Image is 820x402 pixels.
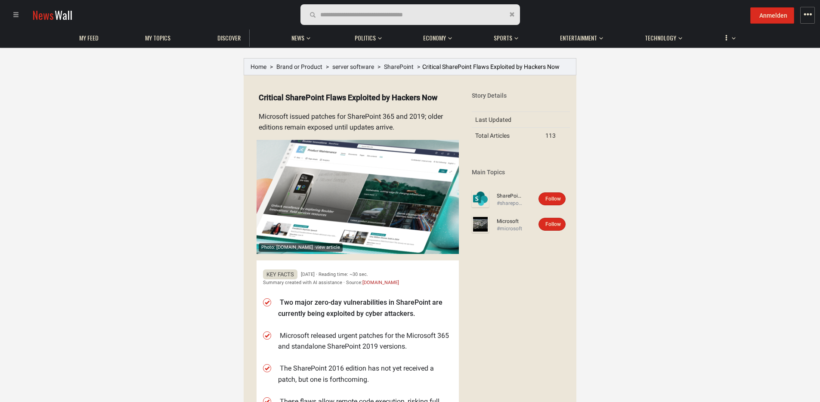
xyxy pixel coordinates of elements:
button: Sports [489,26,518,46]
span: My topics [145,34,170,42]
span: Technology [645,34,676,42]
a: Technology [641,30,681,46]
button: Politics [350,26,382,46]
a: SharePoint [497,192,523,200]
a: Entertainment [556,30,601,46]
a: Politics [350,30,380,46]
div: Photo: [DOMAIN_NAME] · [259,243,343,251]
a: Sports [489,30,517,46]
a: Photo: [DOMAIN_NAME] ·view article [257,140,459,254]
button: Entertainment [556,26,603,46]
span: News [32,7,54,23]
img: Profile picture of Microsoft [472,216,489,233]
span: Sports [494,34,512,42]
td: Total Articles [472,128,542,144]
a: News [287,30,309,46]
span: Politics [355,34,376,42]
div: Main Topics [472,168,570,176]
li: Microsoft released urgent patches for the Microsoft 365 and standalone SharePoint 2019 versions. [278,330,452,352]
span: view article [316,244,340,250]
div: #sharepoint [497,200,523,207]
a: Economy [419,30,450,46]
span: Critical SharePoint Flaws Exploited by Hackers Now [422,63,560,70]
button: News [287,26,313,46]
span: Key Facts [263,269,297,279]
span: Follow [545,196,561,202]
a: Microsoft [497,218,523,225]
a: SharePoint [384,63,414,70]
a: server software [332,63,374,70]
li: Two major zero-day vulnerabilities in SharePoint are currently being exploited by cyber attackers. [278,297,452,319]
button: Technology [641,26,682,46]
li: The SharePoint 2016 edition has not yet received a patch, but one is forthcoming. [278,363,452,385]
span: News [291,34,304,42]
td: 113 [542,128,570,144]
span: My Feed [79,34,99,42]
span: Economy [423,34,446,42]
div: #microsoft [497,225,523,232]
img: Profile picture of SharePoint [472,190,489,207]
td: Last Updated [472,112,542,128]
a: NewsWall [32,7,72,23]
span: Entertainment [560,34,597,42]
div: [DATE] · Reading time: ~30 sec. Summary created with AI assistance · Source: [263,270,452,287]
span: Discover [217,34,241,42]
span: Anmelden [759,12,787,19]
span: Wall [55,7,72,23]
a: [DOMAIN_NAME] [362,280,399,285]
button: Anmelden [750,7,794,24]
a: Brand or Product [276,63,322,70]
a: Home [251,63,266,70]
button: Economy [419,26,452,46]
span: Follow [545,221,561,227]
div: Story Details [472,91,570,100]
img: Preview image from pcworld.com [257,140,459,254]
